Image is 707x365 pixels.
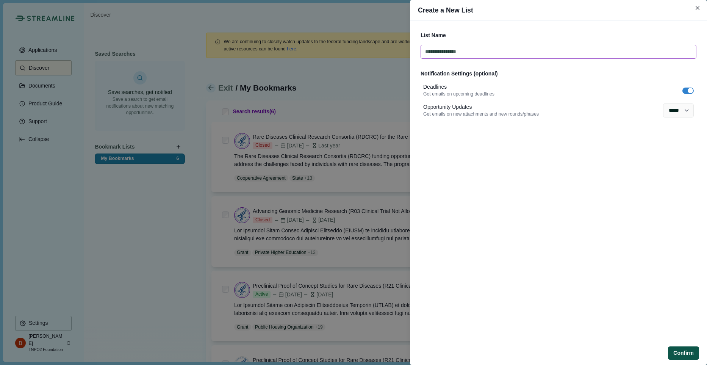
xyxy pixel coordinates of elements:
[423,111,539,118] div: Get emails on new attachments and new rounds/phases
[668,346,699,360] button: Confirm
[421,70,498,78] span: Notification Settings (optional)
[421,32,446,38] b: List Name
[423,83,494,91] div: Deadlines
[423,103,539,111] div: Opportunity Updates
[693,3,703,13] button: Close
[423,91,494,98] div: Get emails on upcoming deadlines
